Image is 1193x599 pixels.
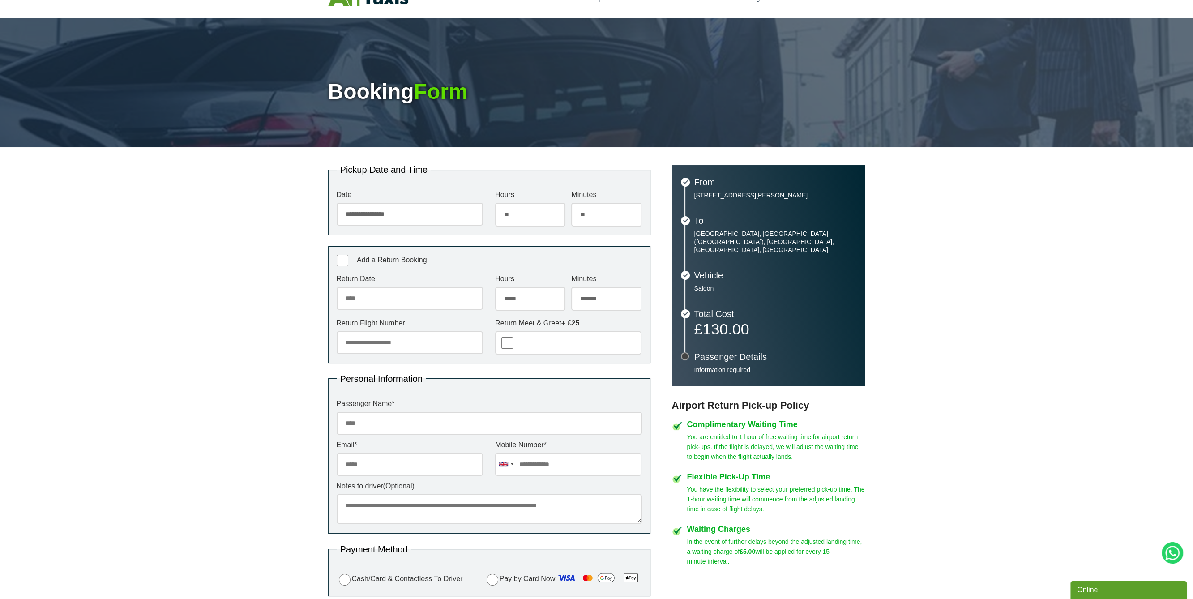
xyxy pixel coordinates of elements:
span: Form [414,80,467,103]
label: Pay by Card Now [484,571,642,588]
label: Minutes [571,275,641,282]
span: 130.00 [702,321,749,338]
label: Notes to driver [337,483,642,490]
p: You have the flexibility to select your preferred pick-up time. The 1-hour waiting time will comm... [687,484,865,514]
p: £ [694,323,856,335]
label: Minutes [571,191,641,198]
label: Return Meet & Greet [495,320,641,327]
iframe: chat widget [1070,579,1189,599]
span: Add a Return Booking [357,256,427,264]
p: Information required [694,366,856,374]
h1: Booking [328,81,865,103]
input: Add a Return Booking [337,255,348,266]
h4: Flexible Pick-Up Time [687,473,865,481]
h3: Passenger Details [694,352,856,361]
input: Cash/Card & Contactless To Driver [339,574,351,586]
label: Passenger Name [337,400,642,407]
strong: + £25 [561,319,579,327]
input: Pay by Card Now [487,574,498,586]
h3: Vehicle [694,271,856,280]
legend: Pickup Date and Time [337,165,432,174]
p: You are entitled to 1 hour of free waiting time for airport return pick-ups. If the flight is del... [687,432,865,462]
p: [GEOGRAPHIC_DATA], [GEOGRAPHIC_DATA] ([GEOGRAPHIC_DATA]), [GEOGRAPHIC_DATA], [GEOGRAPHIC_DATA], [... [694,230,856,254]
h3: To [694,216,856,225]
legend: Payment Method [337,545,411,554]
p: [STREET_ADDRESS][PERSON_NAME] [694,191,856,199]
p: Saloon [694,284,856,292]
label: Mobile Number [495,441,641,449]
h3: From [694,178,856,187]
h4: Waiting Charges [687,525,865,533]
label: Hours [495,275,565,282]
strong: £5.00 [740,548,755,555]
label: Hours [495,191,565,198]
label: Return Date [337,275,483,282]
label: Cash/Card & Contactless To Driver [337,573,463,586]
label: Date [337,191,483,198]
label: Return Flight Number [337,320,483,327]
legend: Personal Information [337,374,427,383]
div: United Kingdom: +44 [496,454,516,475]
label: Email [337,441,483,449]
h3: Airport Return Pick-up Policy [672,400,865,411]
h4: Complimentary Waiting Time [687,420,865,428]
p: In the event of further delays beyond the adjusted landing time, a waiting charge of will be appl... [687,537,865,566]
span: (Optional) [383,482,415,490]
h3: Total Cost [694,309,856,318]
